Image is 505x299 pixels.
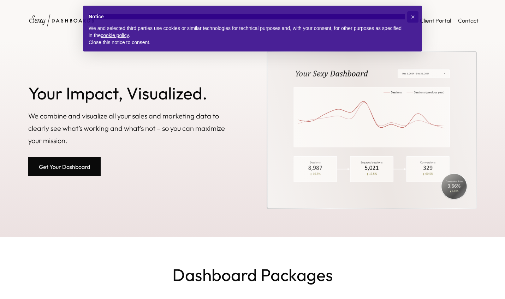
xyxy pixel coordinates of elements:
[89,25,405,39] p: We and selected third parties use cookies or similar technologies for technical purposes and, wit...
[89,39,405,46] p: Close this notice to consent.
[28,84,238,103] h2: Your Impact, Visualized.
[268,52,476,208] img: Marketing dashboard showing sessions over time and marketing funnel with conversion rate.
[420,17,451,24] span: Client Portal
[458,17,479,24] span: Contact
[26,11,97,30] img: Sexy Dashboards
[101,32,129,38] a: cookie policy
[26,266,479,284] h2: Dashboard Packages
[407,11,418,23] button: Close this notice
[28,157,101,176] a: Get Your Dashboard
[89,14,405,19] h2: Notice
[420,16,479,25] nav: Header Menu
[28,110,238,147] p: We combine and visualize all your sales and marketing data to clearly see what’s working and what...
[420,16,451,25] a: Client Portal
[411,13,415,21] span: ×
[458,16,479,25] a: Contact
